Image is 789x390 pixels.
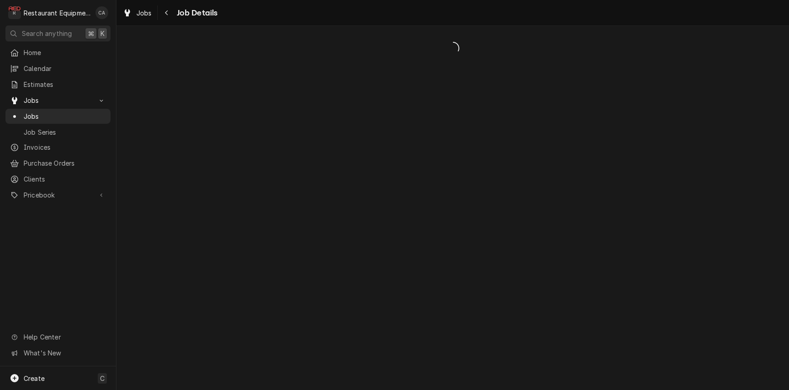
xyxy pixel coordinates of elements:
[5,187,111,203] a: Go to Pricebook
[24,158,106,168] span: Purchase Orders
[116,39,789,58] span: Loading...
[24,174,106,184] span: Clients
[24,348,105,358] span: What's New
[24,64,106,73] span: Calendar
[24,96,92,105] span: Jobs
[22,29,72,38] span: Search anything
[5,329,111,344] a: Go to Help Center
[24,111,106,121] span: Jobs
[24,48,106,57] span: Home
[5,61,111,76] a: Calendar
[24,127,106,137] span: Job Series
[24,375,45,382] span: Create
[5,25,111,41] button: Search anything⌘K
[24,142,106,152] span: Invoices
[5,77,111,92] a: Estimates
[160,5,174,20] button: Navigate back
[101,29,105,38] span: K
[174,7,218,19] span: Job Details
[24,8,90,18] div: Restaurant Equipment Diagnostics
[100,374,105,383] span: C
[5,172,111,187] a: Clients
[95,6,108,19] div: CA
[119,5,156,20] a: Jobs
[5,125,111,140] a: Job Series
[95,6,108,19] div: Chrissy Adams's Avatar
[24,80,106,89] span: Estimates
[88,29,94,38] span: ⌘
[136,8,152,18] span: Jobs
[5,93,111,108] a: Go to Jobs
[5,109,111,124] a: Jobs
[24,190,92,200] span: Pricebook
[8,6,21,19] div: Restaurant Equipment Diagnostics's Avatar
[5,156,111,171] a: Purchase Orders
[5,345,111,360] a: Go to What's New
[5,45,111,60] a: Home
[24,332,105,342] span: Help Center
[8,6,21,19] div: R
[5,140,111,155] a: Invoices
